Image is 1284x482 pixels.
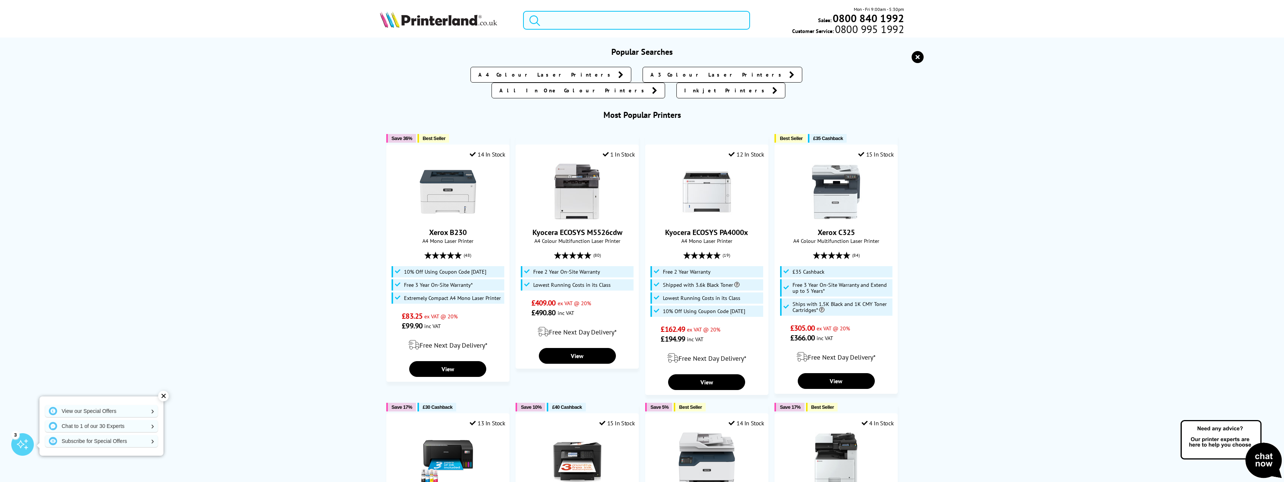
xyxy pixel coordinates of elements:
span: Save 10% [521,404,541,410]
span: £30 Cashback [423,404,452,410]
button: £40 Cashback [547,403,585,411]
h3: Popular Searches [380,47,904,57]
span: Free 3 Year On-Site Warranty and Extend up to 5 Years* [792,282,891,294]
button: Save 10% [516,403,545,411]
span: A4 Mono Laser Printer [390,237,505,244]
a: Xerox B230 [429,227,467,237]
div: modal_delivery [779,346,894,368]
span: (48) [464,248,471,262]
img: Xerox B230 [420,164,476,220]
span: Save 17% [780,404,800,410]
span: Lowest Running Costs in its Class [663,295,740,301]
img: Kyocera ECOSYS M5526cdw [549,164,605,220]
span: inc VAT [424,322,441,330]
button: Best Seller [674,403,706,411]
button: £30 Cashback [417,403,456,411]
a: Kyocera ECOSYS PA4000x [665,227,748,237]
button: Save 17% [774,403,804,411]
button: Save 5% [645,403,672,411]
a: A4 Colour Laser Printers [470,67,631,83]
button: Save 36% [386,134,416,143]
button: Best Seller [806,403,838,411]
button: Best Seller [417,134,449,143]
span: Ships with 1.5K Black and 1K CMY Toner Cartridges* [792,301,891,313]
h3: Most Popular Printers [380,110,904,120]
span: Mon - Fri 9:00am - 5:30pm [854,6,904,13]
span: Best Seller [423,136,446,141]
span: (19) [723,248,730,262]
a: Kyocera ECOSYS M5526cdw [532,227,622,237]
span: Shipped with 3.6k Black Toner [663,282,740,288]
div: 15 In Stock [858,151,894,158]
div: ✕ [158,391,169,401]
span: A4 Colour Multifunction Laser Printer [779,237,894,244]
a: Xerox C325 [818,227,855,237]
a: 0800 840 1992 [832,15,904,22]
a: View [539,348,616,364]
span: A3 Colour Laser Printers [650,71,785,78]
a: All In One Colour Printers [492,83,665,98]
span: £409.00 [531,298,556,308]
button: Best Seller [774,134,806,143]
button: £35 Cashback [808,134,847,143]
div: modal_delivery [649,348,764,369]
span: Sales: [818,17,832,24]
a: Xerox B230 [420,214,476,221]
img: Kyocera ECOSYS PA4000x [679,164,735,220]
span: ex VAT @ 20% [558,300,591,307]
a: Subscribe for Special Offers [45,435,158,447]
a: Inkjet Printers [676,83,785,98]
span: Customer Service: [792,26,904,35]
span: Best Seller [679,404,702,410]
span: £366.00 [790,333,815,343]
span: £490.80 [531,308,556,318]
img: Xerox C325 [808,164,864,220]
a: View [409,361,486,377]
span: inc VAT [817,334,833,342]
span: £40 Cashback [552,404,582,410]
a: Xerox C325 [808,214,864,221]
span: A4 Colour Multifunction Laser Printer [520,237,635,244]
span: ex VAT @ 20% [687,326,720,333]
span: ex VAT @ 20% [424,313,458,320]
span: (80) [593,248,601,262]
span: £83.25 [402,311,422,321]
span: Free 2 Year Warranty [663,269,711,275]
span: Save 36% [392,136,412,141]
span: 10% Off Using Coupon Code [DATE] [663,308,745,314]
span: 10% Off Using Coupon Code [DATE] [404,269,486,275]
div: 14 In Stock [729,419,764,427]
div: 13 In Stock [470,419,505,427]
a: Kyocera ECOSYS PA4000x [679,214,735,221]
a: View [798,373,875,389]
span: A4 Colour Laser Printers [478,71,614,78]
span: All In One Colour Printers [499,87,648,94]
div: modal_delivery [390,334,505,355]
a: View our Special Offers [45,405,158,417]
span: £194.99 [661,334,685,344]
span: £99.90 [402,321,422,331]
div: modal_delivery [520,321,635,342]
span: Lowest Running Costs in its Class [533,282,611,288]
span: (84) [852,248,860,262]
a: A3 Colour Laser Printers [643,67,802,83]
span: Best Seller [780,136,803,141]
span: Save 17% [392,404,412,410]
a: Chat to 1 of our 30 Experts [45,420,158,432]
span: £305.00 [790,323,815,333]
span: £162.49 [661,324,685,334]
span: A4 Mono Laser Printer [649,237,764,244]
span: £35 Cashback [813,136,843,141]
div: 1 In Stock [603,151,635,158]
a: Printerland Logo [380,11,514,29]
div: 4 In Stock [862,419,894,427]
a: View [668,374,745,390]
div: 3 [11,431,20,439]
input: Sea [523,11,750,30]
span: Inkjet Printers [684,87,768,94]
div: 14 In Stock [470,151,505,158]
span: inc VAT [558,309,574,316]
button: Save 17% [386,403,416,411]
span: £35 Cashback [792,269,824,275]
span: Free 2 Year On-Site Warranty [533,269,600,275]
